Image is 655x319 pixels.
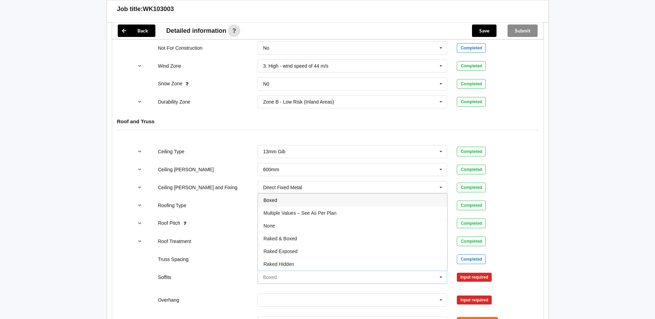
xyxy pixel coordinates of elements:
[143,5,174,13] h3: WK103003
[457,273,492,282] div: Input required
[472,25,497,37] button: Save
[457,219,486,228] div: Completed
[133,145,146,158] button: reference-toggle
[158,220,181,226] label: Roof Pitch
[263,261,294,267] span: Raked Hidden
[457,183,486,192] div: Completed
[457,79,486,89] div: Completed
[133,235,146,248] button: reference-toggle
[263,185,302,190] div: Direct Fixed Metal
[263,210,336,216] span: Multiple Values – See As Per Plan
[158,63,181,69] label: Wind Zone
[117,5,143,13] h3: Job title:
[133,163,146,176] button: reference-toggle
[457,296,492,304] div: Input required
[117,118,538,125] h4: Roof and Truss
[263,81,269,86] div: N0
[133,181,146,194] button: reference-toggle
[457,254,486,264] div: Completed
[158,45,202,51] label: Not For Construction
[158,203,186,208] label: Roofing Type
[158,297,179,303] label: Overhang
[263,99,334,104] div: Zone B - Low Risk (Inland Areas)
[133,217,146,230] button: reference-toggle
[166,28,227,34] span: Detailed information
[263,249,298,254] span: Raked Exposed
[158,167,214,172] label: Ceiling [PERSON_NAME]
[133,96,146,108] button: reference-toggle
[457,43,486,53] div: Completed
[158,239,191,244] label: Roof Treatment
[263,236,297,241] span: Raked & Boxed
[457,61,486,71] div: Completed
[457,165,486,174] div: Completed
[263,64,328,68] div: 3. High - wind speed of 44 m/s
[133,199,146,212] button: reference-toggle
[158,149,184,154] label: Ceiling Type
[457,97,486,107] div: Completed
[263,149,286,154] div: 13mm Gib
[118,25,155,37] button: Back
[263,223,275,229] span: None
[158,99,190,105] label: Durability Zone
[457,236,486,246] div: Completed
[263,46,269,50] div: No
[457,147,486,156] div: Completed
[263,167,279,172] div: 600mm
[158,274,171,280] label: Soffits
[133,60,146,72] button: reference-toggle
[263,197,277,203] span: Boxed
[158,257,189,262] label: Truss Spacing
[457,201,486,210] div: Completed
[158,185,237,190] label: Ceiling [PERSON_NAME] and Fixing
[158,81,184,86] label: Snow Zone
